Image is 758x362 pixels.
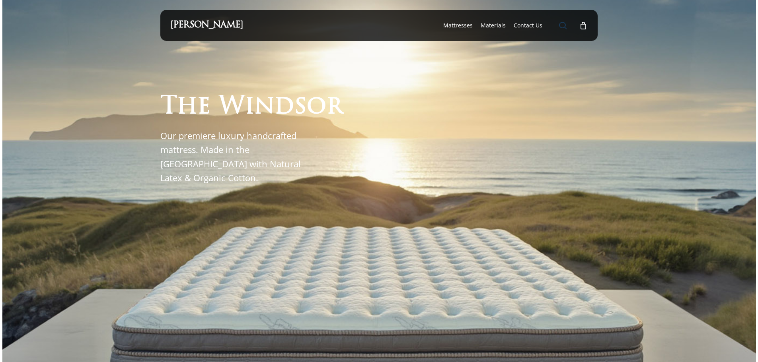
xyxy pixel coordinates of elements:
span: s [294,95,307,119]
a: Cart [579,21,588,30]
span: d [275,95,294,119]
a: [PERSON_NAME] [170,21,243,30]
a: Contact Us [514,21,542,29]
span: e [197,95,210,119]
a: Mattresses [443,21,473,29]
span: n [254,95,275,119]
span: W [218,95,245,119]
span: r [326,95,343,119]
span: T [160,95,177,119]
span: i [245,95,254,119]
span: h [177,95,197,119]
a: Materials [481,21,506,29]
p: Our premiere luxury handcrafted mattress. Made in the [GEOGRAPHIC_DATA] with Natural Latex & Orga... [160,129,310,185]
span: o [307,95,326,119]
h1: The Windsor [160,95,343,119]
nav: Main Menu [439,10,588,41]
